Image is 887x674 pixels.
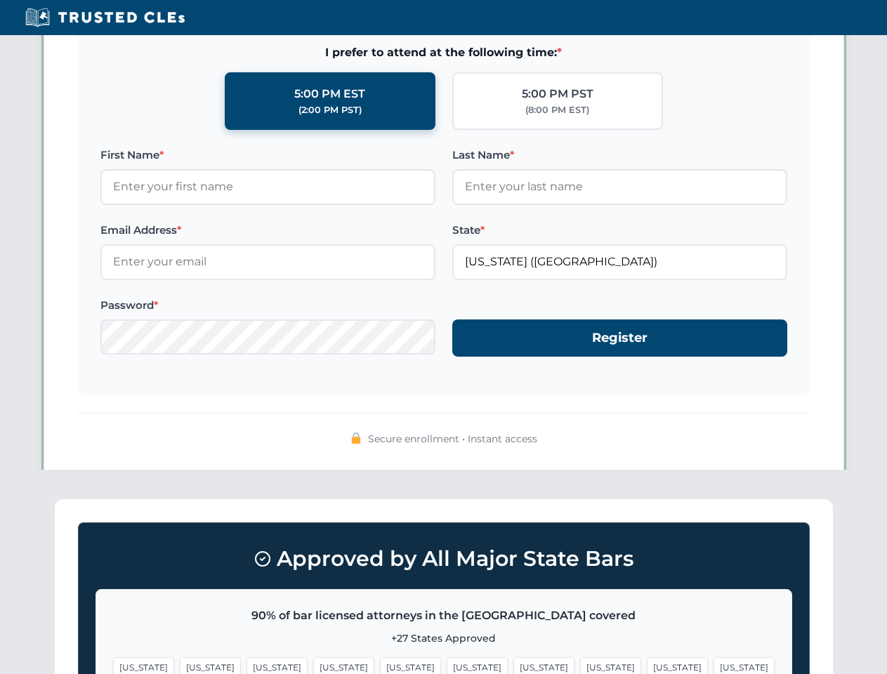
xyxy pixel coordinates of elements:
[452,169,787,204] input: Enter your last name
[525,103,589,117] div: (8:00 PM EST)
[113,630,775,646] p: +27 States Approved
[100,44,787,62] span: I prefer to attend at the following time:
[21,7,189,28] img: Trusted CLEs
[113,607,775,625] p: 90% of bar licensed attorneys in the [GEOGRAPHIC_DATA] covered
[100,244,435,279] input: Enter your email
[298,103,362,117] div: (2:00 PM PST)
[294,85,365,103] div: 5:00 PM EST
[100,169,435,204] input: Enter your first name
[452,244,787,279] input: Florida (FL)
[100,297,435,314] label: Password
[452,222,787,239] label: State
[96,540,792,578] h3: Approved by All Major State Bars
[522,85,593,103] div: 5:00 PM PST
[350,432,362,444] img: 🔒
[452,319,787,357] button: Register
[452,147,787,164] label: Last Name
[100,222,435,239] label: Email Address
[100,147,435,164] label: First Name
[368,431,537,447] span: Secure enrollment • Instant access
